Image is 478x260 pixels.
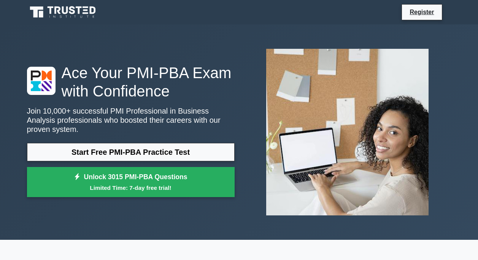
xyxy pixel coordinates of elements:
[27,64,235,100] h1: Ace Your PMI-PBA Exam with Confidence
[37,183,225,192] small: Limited Time: 7-day free trial!
[27,106,235,134] p: Join 10,000+ successful PMI Professional in Business Analysis professionals who boosted their car...
[405,7,438,17] a: Register
[27,143,235,161] a: Start Free PMI-PBA Practice Test
[27,167,235,197] a: Unlock 3015 PMI-PBA QuestionsLimited Time: 7-day free trial!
